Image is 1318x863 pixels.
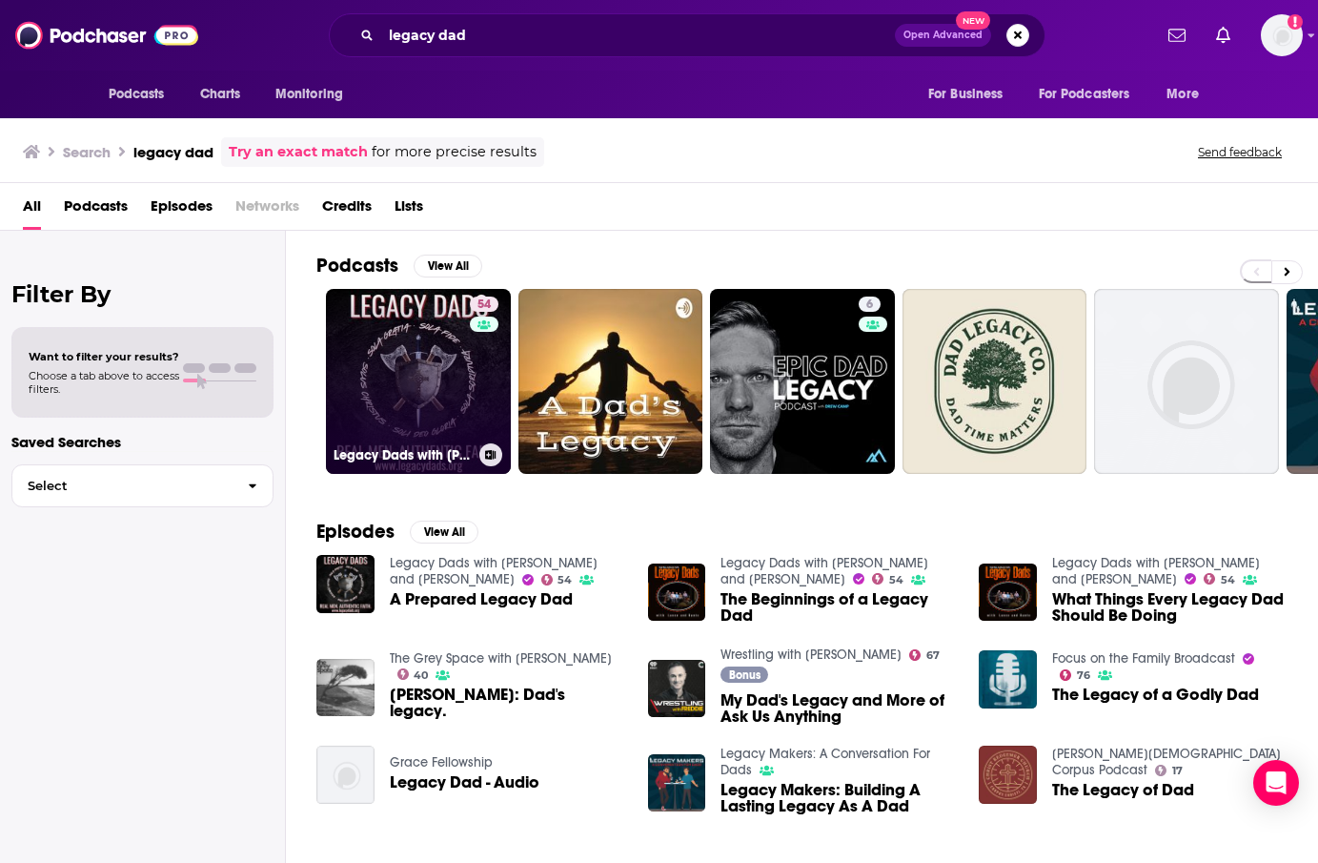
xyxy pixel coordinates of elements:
[390,591,573,607] span: A Prepared Legacy Dad
[329,13,1045,57] div: Search podcasts, credits, & more...
[316,746,375,804] img: Legacy Dad - Audio
[859,297,881,312] a: 6
[1172,767,1183,775] span: 17
[1261,14,1303,56] span: Logged in as shcarlos
[1039,81,1130,108] span: For Podcasters
[15,17,198,53] img: Podchaser - Follow, Share and Rate Podcasts
[200,81,241,108] span: Charts
[395,191,423,230] span: Lists
[648,564,706,622] a: The Beginnings of a Legacy Dad
[414,671,428,680] span: 40
[390,650,612,667] a: The Grey Space with Brenden Newton
[235,191,299,230] span: Networks
[390,754,493,771] a: Grace Fellowship
[316,520,395,544] h2: Episodes
[979,564,1037,622] img: What Things Every Legacy Dad Should Be Doing
[316,659,375,717] img: Jess Landrigan: Dad's legacy.
[470,297,498,312] a: 54
[334,447,472,463] h3: Legacy Dads with [PERSON_NAME] and [PERSON_NAME]
[390,774,539,791] a: Legacy Dad - Audio
[23,191,41,230] a: All
[326,289,511,474] a: 54Legacy Dads with [PERSON_NAME] and [PERSON_NAME]
[275,81,343,108] span: Monitoring
[1221,576,1235,585] span: 54
[390,687,625,719] a: Jess Landrigan: Dad's legacy.
[64,191,128,230] a: Podcasts
[1052,650,1235,667] a: Focus on the Family Broadcast
[720,647,902,663] a: Wrestling with Freddie
[872,573,903,585] a: 54
[720,692,956,725] a: My Dad's Legacy and More of Ask Us Anything
[915,76,1027,113] button: open menu
[1153,76,1223,113] button: open menu
[95,76,190,113] button: open menu
[1052,555,1260,587] a: Legacy Dads with Dave and Dante
[381,20,895,51] input: Search podcasts, credits, & more...
[558,576,572,585] span: 54
[262,76,368,113] button: open menu
[648,660,706,718] img: My Dad's Legacy and More of Ask Us Anything
[477,296,491,315] span: 54
[229,141,368,163] a: Try an exact match
[1208,19,1238,51] a: Show notifications dropdown
[979,746,1037,804] img: The Legacy of Dad
[720,782,956,814] a: Legacy Makers: Building A Lasting Legacy As A Dad
[133,143,213,161] h3: legacy dad
[109,81,165,108] span: Podcasts
[390,555,598,587] a: Legacy Dads with Dave and Dante
[1052,746,1281,778] a: Christ Redeemer Corpus Podcast
[1204,573,1235,585] a: 54
[928,81,1004,108] span: For Business
[316,555,375,613] img: A Prepared Legacy Dad
[1161,19,1193,51] a: Show notifications dropdown
[372,141,537,163] span: for more precise results
[1052,591,1288,624] a: What Things Every Legacy Dad Should Be Doing
[316,254,398,277] h2: Podcasts
[1060,669,1090,681] a: 76
[648,754,706,812] img: Legacy Makers: Building A Lasting Legacy As A Dad
[979,650,1037,709] a: The Legacy of a Godly Dad
[866,296,873,315] span: 6
[720,591,956,624] a: The Beginnings of a Legacy Dad
[710,289,895,474] a: 6
[316,254,482,277] a: PodcastsView All
[151,191,213,230] span: Episodes
[316,520,478,544] a: EpisodesView All
[541,574,573,586] a: 54
[1052,687,1259,703] a: The Legacy of a Godly Dad
[11,464,274,507] button: Select
[1261,14,1303,56] img: User Profile
[322,191,372,230] a: Credits
[12,480,233,492] span: Select
[11,433,274,451] p: Saved Searches
[889,576,903,585] span: 54
[956,11,990,30] span: New
[1052,782,1194,798] a: The Legacy of Dad
[729,669,760,681] span: Bonus
[1253,760,1299,806] div: Open Intercom Messenger
[29,369,179,396] span: Choose a tab above to access filters.
[926,651,940,660] span: 67
[1155,765,1183,776] a: 17
[903,31,983,40] span: Open Advanced
[63,143,111,161] h3: Search
[720,555,928,587] a: Legacy Dads with Dave and Dante
[1288,14,1303,30] svg: Add a profile image
[720,746,930,778] a: Legacy Makers: A Conversation For Dads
